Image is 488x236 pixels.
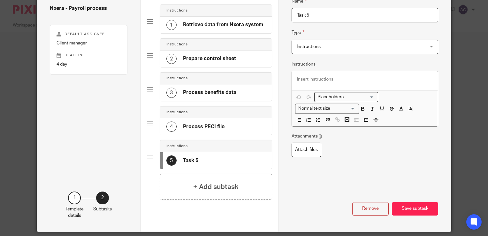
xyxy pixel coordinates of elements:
[292,29,304,36] label: Type
[315,94,374,100] input: Search for option
[96,192,109,204] div: 2
[93,206,112,212] p: Subtasks
[183,157,198,164] h4: Task 5
[57,40,121,46] p: Client manager
[392,202,438,216] button: Save subtask
[166,54,177,64] div: 2
[57,53,121,58] p: Deadline
[183,123,225,130] h4: Process PECI file
[183,55,236,62] h4: Prepare control sheet
[297,44,321,49] span: Instructions
[314,92,378,102] div: Search for option
[57,61,121,67] p: 4 day
[166,155,177,166] div: 5
[166,8,187,13] h4: Instructions
[314,92,378,102] div: Placeholders
[65,206,84,219] p: Template details
[68,192,81,204] div: 1
[183,89,236,96] h4: Process benefits data
[57,32,121,37] p: Default assignee
[292,133,323,139] p: Attachments
[166,144,187,149] h4: Instructions
[292,143,321,157] label: Attach files
[295,104,359,114] div: Search for option
[166,110,187,115] h4: Instructions
[50,5,127,12] h4: Nxera - Payroll process
[352,202,389,216] button: Remove
[297,105,332,112] span: Normal text size
[166,20,177,30] div: 1
[295,104,359,114] div: Text styles
[292,61,316,67] label: Instructions
[166,76,187,81] h4: Instructions
[166,42,187,47] h4: Instructions
[332,105,355,112] input: Search for option
[166,122,177,132] div: 4
[183,21,263,28] h4: Retrieve data from Nxera system
[193,182,239,192] h4: + Add subtask
[166,88,177,98] div: 3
